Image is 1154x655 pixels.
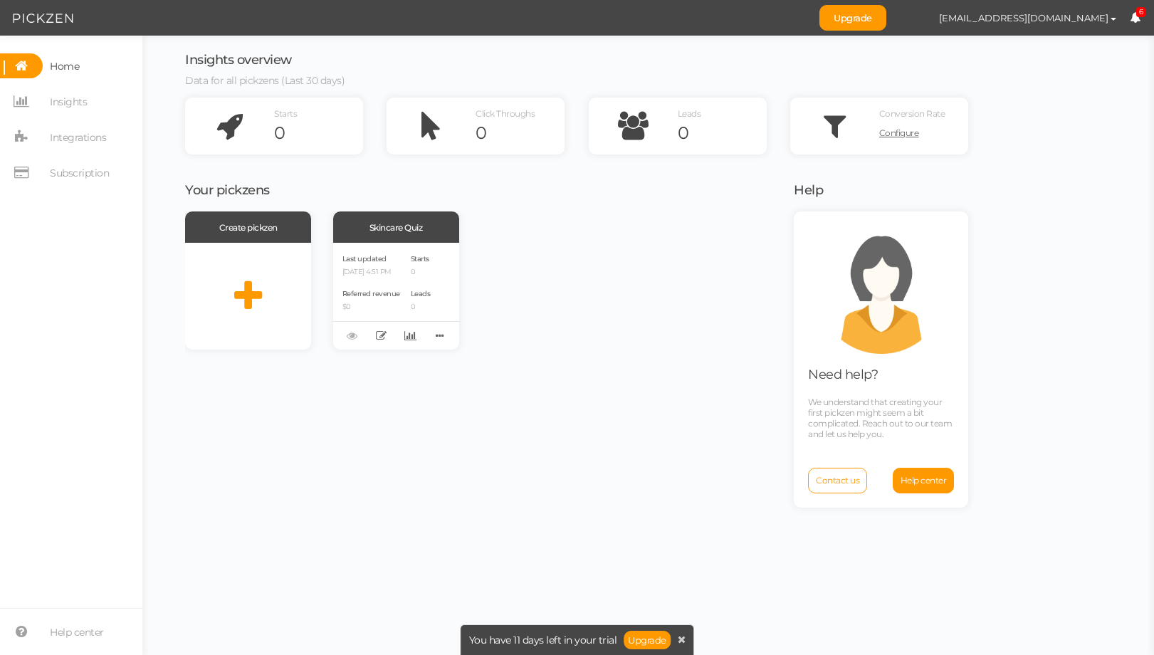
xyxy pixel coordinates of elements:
[274,122,363,144] div: 0
[476,122,565,144] div: 0
[469,635,617,645] span: You have 11 days left in your trial
[819,5,886,31] a: Upgrade
[794,182,823,198] span: Help
[50,162,109,184] span: Subscription
[925,6,1130,30] button: [EMAIL_ADDRESS][DOMAIN_NAME]
[901,6,925,31] img: 572537055958ef9a7f637039c293ac7f
[939,12,1108,23] span: [EMAIL_ADDRESS][DOMAIN_NAME]
[219,222,278,233] span: Create pickzen
[678,108,701,119] span: Leads
[342,254,387,263] span: Last updated
[879,108,945,119] span: Conversion Rate
[185,182,270,198] span: Your pickzens
[333,243,459,350] div: Last updated [DATE] 4:51 PM Referred revenue $0 Starts 0 Leads 0
[1136,7,1146,18] span: 6
[879,127,919,138] span: Configure
[879,122,968,144] a: Configure
[333,211,459,243] div: Skincare Quiz
[13,10,73,27] img: Pickzen logo
[411,268,431,277] p: 0
[411,254,429,263] span: Starts
[411,289,431,298] span: Leads
[476,108,535,119] span: Click Throughs
[808,397,952,439] span: We understand that creating your first pickzen might seem a bit complicated. Reach out to our tea...
[342,268,400,277] p: [DATE] 4:51 PM
[817,226,945,354] img: support.png
[274,108,297,119] span: Starts
[411,303,431,312] p: 0
[185,52,292,68] span: Insights overview
[185,74,345,87] span: Data for all pickzens (Last 30 days)
[50,126,106,149] span: Integrations
[342,289,400,298] span: Referred revenue
[808,367,878,382] span: Need help?
[678,122,767,144] div: 0
[901,475,947,486] span: Help center
[50,90,87,113] span: Insights
[624,631,671,649] a: Upgrade
[50,621,104,644] span: Help center
[342,303,400,312] p: $0
[816,475,859,486] span: Contact us
[50,55,79,78] span: Home
[893,468,955,493] a: Help center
